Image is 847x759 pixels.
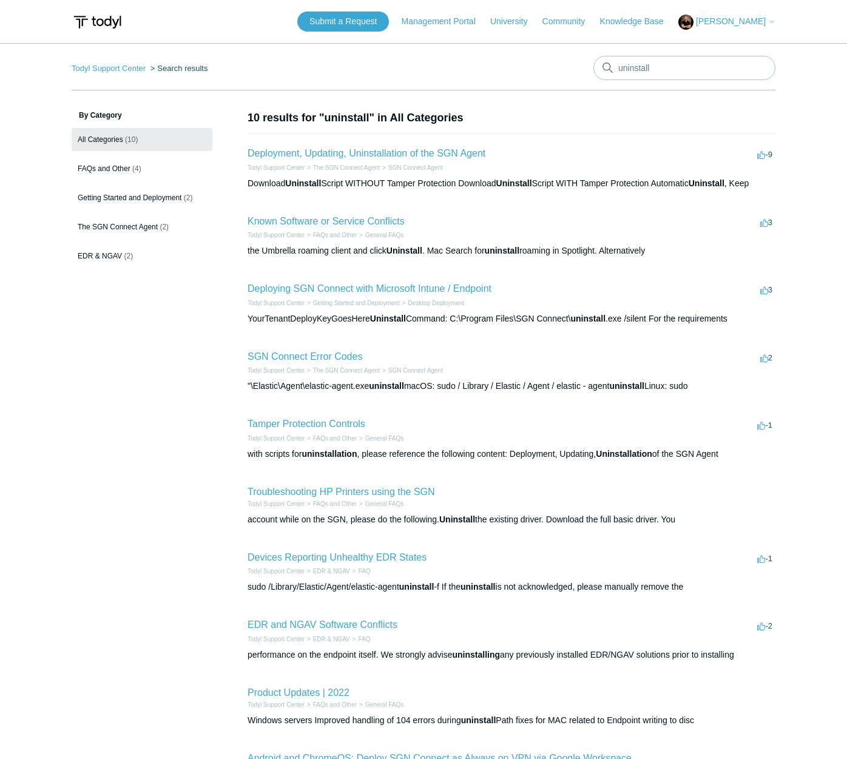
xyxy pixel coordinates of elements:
a: FAQs and Other (4) [72,157,212,180]
span: 3 [760,218,772,227]
li: Todyl Support Center [248,299,305,308]
em: uninstall [571,314,606,323]
li: The SGN Connect Agent [305,163,380,172]
a: The SGN Connect Agent [313,367,380,374]
li: Todyl Support Center [248,366,305,375]
a: Deploying SGN Connect with Microsoft Intune / Endpoint [248,283,491,294]
em: uninstall [485,246,520,255]
em: Uninstall [689,178,724,188]
li: Todyl Support Center [248,567,305,576]
li: Todyl Support Center [248,434,305,443]
a: Todyl Support Center [248,164,305,171]
input: Search [593,56,775,80]
span: -2 [757,621,772,630]
li: General FAQs [357,700,403,709]
h1: 10 results for "uninstall" in All Categories [248,110,775,126]
span: -1 [757,420,772,430]
span: -9 [757,150,772,159]
a: SGN Connect Agent [388,367,443,374]
a: FAQs and Other [313,701,357,708]
span: [PERSON_NAME] [696,16,766,26]
li: The SGN Connect Agent [305,366,380,375]
a: Tamper Protection Controls [248,419,365,429]
em: Uninstall [496,178,532,188]
a: Todyl Support Center [248,636,305,643]
em: uninstall [399,582,434,592]
li: FAQs and Other [305,231,357,240]
div: Download Script WITHOUT Tamper Protection Download Script WITH Tamper Protection Automatic , Keep [248,177,775,190]
a: Todyl Support Center [248,435,305,442]
div: the Umbrella roaming client and click . Mac Search for roaming in Spotlight. Alternatively [248,245,775,257]
a: Getting Started and Deployment (2) [72,186,212,209]
a: SGN Connect Agent [388,164,443,171]
li: FAQs and Other [305,499,357,508]
em: Uninstall [386,246,422,255]
a: All Categories (10) [72,128,212,151]
span: -1 [757,554,772,563]
em: uninstall [609,381,644,391]
div: performance on the endpoint itself. We strongly advise any previously installed EDR/NGAV solution... [248,649,775,661]
span: The SGN Connect Agent [78,223,158,231]
a: FAQs and Other [313,232,357,238]
li: Todyl Support Center [72,64,148,73]
li: Desktop Deployment [400,299,465,308]
span: (2) [160,223,169,231]
a: FAQ [359,568,371,575]
li: SGN Connect Agent [380,366,443,375]
em: uninstall [461,715,496,725]
a: Product Updates | 2022 [248,687,349,698]
a: FAQs and Other [313,435,357,442]
a: Management Portal [402,15,488,28]
a: Todyl Support Center [248,701,305,708]
li: Getting Started and Deployment [305,299,400,308]
li: General FAQs [357,434,403,443]
li: SGN Connect Agent [380,163,443,172]
a: Submit a Request [297,12,389,32]
span: All Categories [78,135,123,144]
li: FAQ [350,635,371,644]
li: FAQs and Other [305,700,357,709]
a: Todyl Support Center [248,232,305,238]
li: General FAQs [357,231,403,240]
a: Todyl Support Center [248,568,305,575]
a: General FAQs [365,232,403,238]
div: with scripts for , please reference the following content: Deployment, Updating, of the SGN Agent [248,448,775,460]
li: General FAQs [357,499,403,508]
a: EDR & NGAV (2) [72,245,212,268]
span: (10) [125,135,138,144]
li: FAQs and Other [305,434,357,443]
div: account while on the SGN, please do the following. the existing driver. Download the full basic d... [248,513,775,526]
em: Uninstall [370,314,406,323]
li: Todyl Support Center [248,700,305,709]
a: FAQ [359,636,371,643]
span: Getting Started and Deployment [78,194,181,202]
a: FAQs and Other [313,501,357,507]
a: University [490,15,539,28]
a: EDR & NGAV [313,568,350,575]
span: 2 [760,353,772,362]
a: Known Software or Service Conflicts [248,216,405,226]
span: 3 [760,285,772,294]
li: Todyl Support Center [248,231,305,240]
a: General FAQs [365,501,403,507]
li: FAQ [350,567,371,576]
h3: By Category [72,110,212,121]
a: SGN Connect Error Codes [248,351,362,362]
li: Todyl Support Center [248,163,305,172]
a: Todyl Support Center [248,300,305,306]
img: Todyl Support Center Help Center home page [72,11,123,33]
a: Desktop Deployment [408,300,465,306]
a: Deployment, Updating, Uninstallation of the SGN Agent [248,148,485,158]
span: (2) [124,252,133,260]
em: Uninstall [439,514,475,524]
li: EDR & NGAV [305,635,350,644]
a: EDR and NGAV Software Conflicts [248,619,397,630]
em: uninstallation [302,449,357,459]
em: uninstall [369,381,404,391]
li: Search results [148,64,208,73]
li: EDR & NGAV [305,567,350,576]
span: FAQs and Other [78,164,130,173]
div: "\Elastic\Agent\elastic-agent.exe macOS: sudo / Library / Elastic / Agent / elastic - agent Linux... [248,380,775,393]
a: General FAQs [365,701,403,708]
li: Todyl Support Center [248,635,305,644]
